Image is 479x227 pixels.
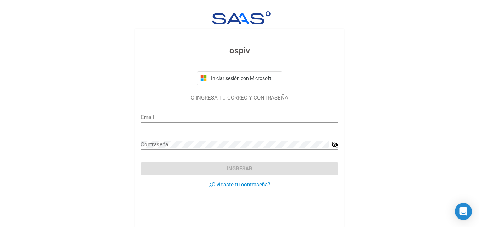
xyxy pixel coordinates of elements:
p: O INGRESÁ TU CORREO Y CONTRASEÑA [141,94,338,102]
mat-icon: visibility_off [331,141,338,149]
span: Ingresar [227,165,252,172]
button: Iniciar sesión con Microsoft [197,71,282,85]
div: Open Intercom Messenger [455,203,472,220]
button: Ingresar [141,162,338,175]
a: ¿Olvidaste tu contraseña? [209,181,270,188]
span: Iniciar sesión con Microsoft [210,75,279,81]
h3: ospiv [141,44,338,57]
